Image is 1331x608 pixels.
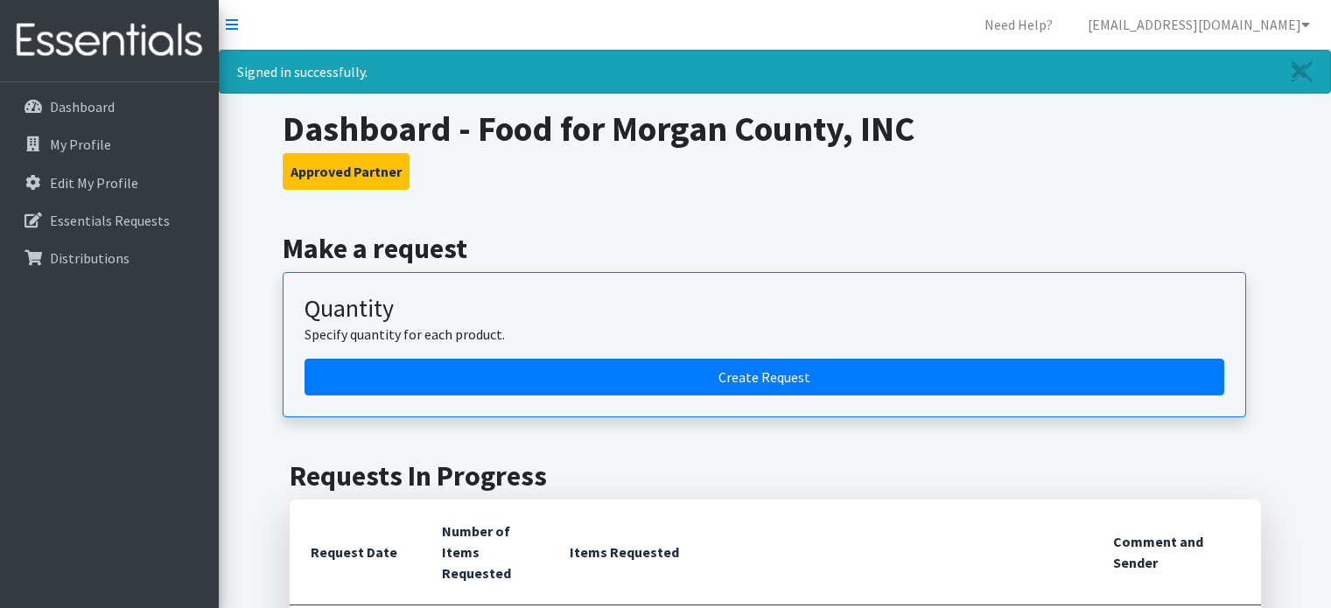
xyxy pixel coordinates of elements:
a: Distributions [7,241,212,276]
a: Edit My Profile [7,165,212,200]
th: Request Date [290,500,421,605]
a: Need Help? [970,7,1067,42]
a: Essentials Requests [7,203,212,238]
p: My Profile [50,136,111,153]
th: Comment and Sender [1092,500,1260,605]
p: Dashboard [50,98,115,115]
h2: Requests In Progress [290,459,1261,493]
div: Signed in successfully. [219,50,1331,94]
h1: Dashboard - Food for Morgan County, INC [283,108,1267,150]
button: Approved Partner [283,153,410,190]
a: Dashboard [7,89,212,124]
p: Specify quantity for each product. [305,324,1224,345]
a: Close [1274,51,1330,93]
th: Items Requested [549,500,1092,605]
p: Edit My Profile [50,174,138,192]
p: Distributions [50,249,130,267]
a: Create a request by quantity [305,359,1224,395]
h2: Make a request [283,232,1267,265]
img: HumanEssentials [7,11,212,70]
a: [EMAIL_ADDRESS][DOMAIN_NAME] [1074,7,1324,42]
a: My Profile [7,127,212,162]
th: Number of Items Requested [421,500,550,605]
p: Essentials Requests [50,212,170,229]
h3: Quantity [305,294,1224,324]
